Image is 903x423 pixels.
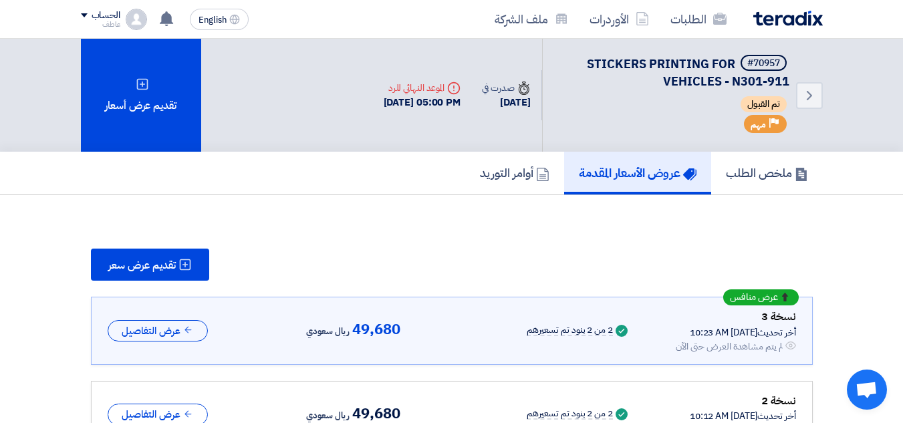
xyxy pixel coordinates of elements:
div: صدرت في [482,81,530,95]
span: عرض منافس [730,293,778,302]
span: مهم [751,118,766,131]
span: STICKERS PRINTING FOR VEHICLES - N301-911 [587,55,789,90]
div: أخر تحديث [DATE] 10:23 AM [676,325,796,339]
h5: عروض الأسعار المقدمة [579,165,696,180]
div: أخر تحديث [DATE] 10:12 AM [676,409,796,423]
div: عاطف [81,21,120,28]
h5: ملخص الطلب [726,165,808,180]
div: تقديم عرض أسعار [81,39,201,152]
div: نسخة 2 [676,392,796,410]
div: [DATE] 05:00 PM [384,95,461,110]
div: الحساب [92,10,120,21]
div: #70957 [747,59,780,68]
span: 49,680 [352,321,400,337]
a: أوامر التوريد [465,152,564,194]
div: [DATE] [482,95,530,110]
h5: STICKERS PRINTING FOR VEHICLES - N301-911 [559,55,789,90]
span: English [199,15,227,25]
span: ريال سعودي [306,323,350,339]
button: عرض التفاصيل [108,320,208,342]
h5: أوامر التوريد [480,165,549,180]
img: profile_test.png [126,9,147,30]
span: تم القبول [741,96,787,112]
button: تقديم عرض سعر [91,249,209,281]
div: 2 من 2 بنود تم تسعيرهم [527,409,613,420]
a: عروض الأسعار المقدمة [564,152,711,194]
div: لم يتم مشاهدة العرض حتى الآن [676,339,783,354]
span: تقديم عرض سعر [108,260,176,271]
a: ملخص الطلب [711,152,823,194]
button: English [190,9,249,30]
div: الموعد النهائي للرد [384,81,461,95]
div: نسخة 3 [676,308,796,325]
span: 49,680 [352,406,400,422]
a: ملف الشركة [484,3,579,35]
div: 2 من 2 بنود تم تسعيرهم [527,325,613,336]
img: Teradix logo [753,11,823,26]
a: الأوردرات [579,3,660,35]
a: Open chat [847,370,887,410]
a: الطلبات [660,3,737,35]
